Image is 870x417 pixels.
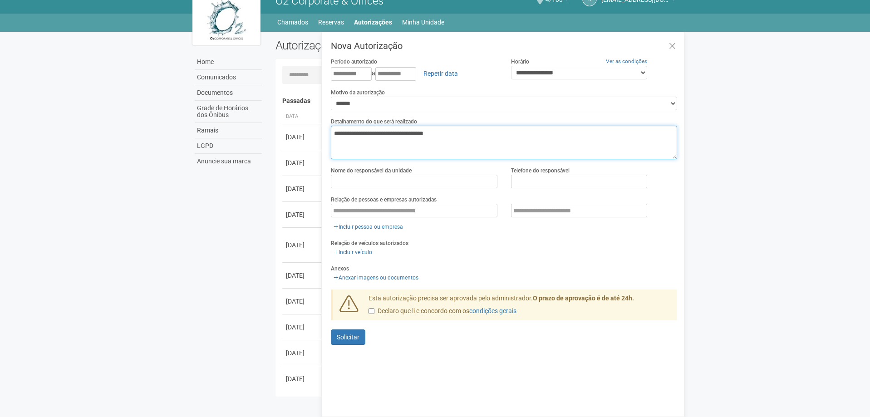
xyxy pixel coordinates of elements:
[331,167,412,175] label: Nome do responsável da unidade
[195,154,262,169] a: Anuncie sua marca
[362,294,678,320] div: Esta autorização precisa ser aprovada pelo administrador.
[331,196,437,204] label: Relação de pessoas e empresas autorizadas
[606,58,647,64] a: Ver as condições
[286,240,319,250] div: [DATE]
[318,16,344,29] a: Reservas
[286,297,319,306] div: [DATE]
[286,374,319,383] div: [DATE]
[533,294,634,302] strong: O prazo de aprovação é de até 24h.
[195,138,262,154] a: LGPD
[286,210,319,219] div: [DATE]
[286,348,319,358] div: [DATE]
[286,132,319,142] div: [DATE]
[331,247,375,257] a: Incluir veículo
[286,184,319,193] div: [DATE]
[331,239,408,247] label: Relação de veículos autorizados
[331,66,497,81] div: a
[282,98,671,104] h4: Passadas
[195,70,262,85] a: Comunicados
[331,265,349,273] label: Anexos
[282,109,323,124] th: Data
[195,54,262,70] a: Home
[331,88,385,97] label: Motivo da autorização
[331,273,421,283] a: Anexar imagens ou documentos
[331,329,365,345] button: Solicitar
[331,58,377,66] label: Período autorizado
[331,118,417,126] label: Detalhamento do que será realizado
[195,85,262,101] a: Documentos
[331,222,406,232] a: Incluir pessoa ou empresa
[511,58,529,66] label: Horário
[286,271,319,280] div: [DATE]
[418,66,464,81] a: Repetir data
[354,16,392,29] a: Autorizações
[331,41,677,50] h3: Nova Autorização
[277,16,308,29] a: Chamados
[337,334,359,341] span: Solicitar
[286,323,319,332] div: [DATE]
[369,308,374,314] input: Declaro que li e concordo com oscondições gerais
[511,167,570,175] label: Telefone do responsável
[469,307,516,314] a: condições gerais
[286,158,319,167] div: [DATE]
[369,307,516,316] label: Declaro que li e concordo com os
[402,16,444,29] a: Minha Unidade
[275,39,470,52] h2: Autorizações
[195,123,262,138] a: Ramais
[195,101,262,123] a: Grade de Horários dos Ônibus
